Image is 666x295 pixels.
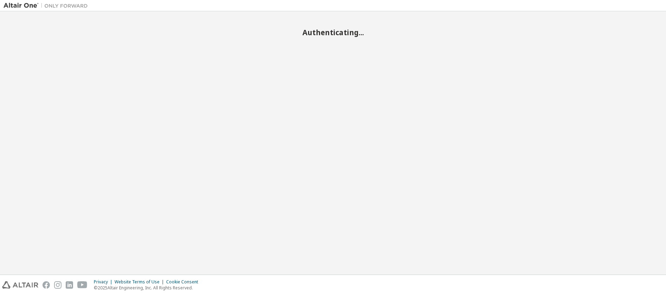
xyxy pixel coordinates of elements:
div: Cookie Consent [166,279,202,285]
img: altair_logo.svg [2,281,38,289]
div: Website Terms of Use [115,279,166,285]
h2: Authenticating... [4,28,662,37]
img: youtube.svg [77,281,87,289]
div: Privacy [94,279,115,285]
img: linkedin.svg [66,281,73,289]
p: © 2025 Altair Engineering, Inc. All Rights Reserved. [94,285,202,291]
img: Altair One [4,2,91,9]
img: instagram.svg [54,281,61,289]
img: facebook.svg [43,281,50,289]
